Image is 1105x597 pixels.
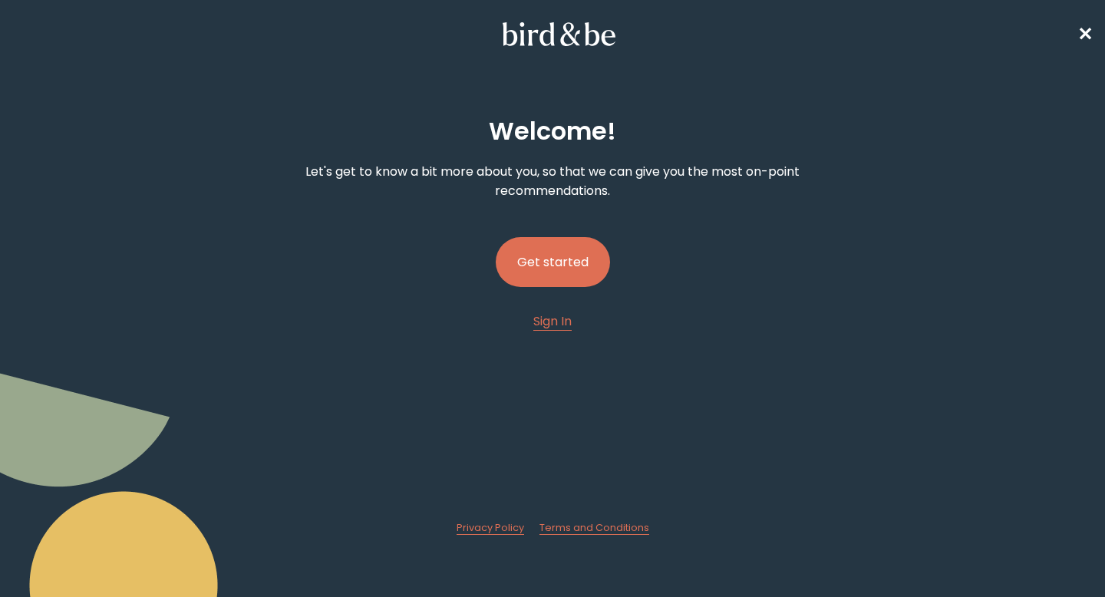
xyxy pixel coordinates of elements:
a: ✕ [1077,21,1093,48]
p: Let's get to know a bit more about you, so that we can give you the most on-point recommendations. [289,162,816,200]
span: Privacy Policy [457,521,524,534]
a: Privacy Policy [457,521,524,535]
a: Get started [496,213,610,312]
h2: Welcome ! [489,113,616,150]
a: Sign In [533,312,572,331]
a: Terms and Conditions [539,521,649,535]
button: Get started [496,237,610,287]
span: Terms and Conditions [539,521,649,534]
span: ✕ [1077,21,1093,47]
span: Sign In [533,312,572,330]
